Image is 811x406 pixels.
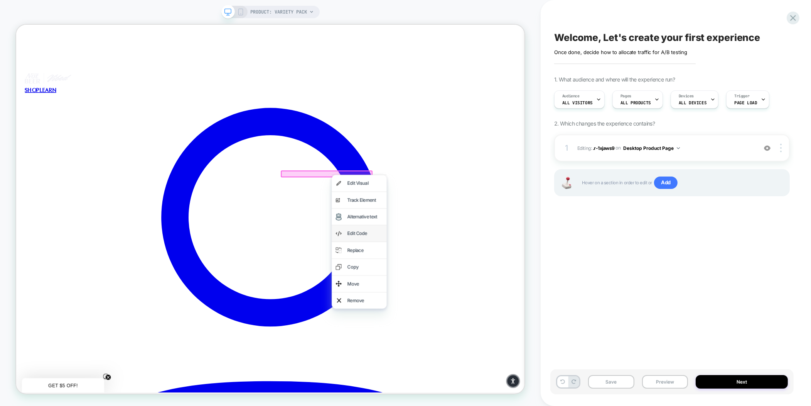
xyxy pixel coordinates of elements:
[593,145,615,151] span: .r-1xjaws9
[554,120,655,127] span: 2. Which changes the experience contains?
[764,145,771,151] img: crossed eye
[734,100,757,105] span: Page Load
[442,340,489,351] div: Move
[554,76,675,83] span: 1. What audience and where will the experience run?
[562,100,593,105] span: All Visitors
[679,93,694,99] span: Devices
[563,141,570,155] div: 1
[588,375,634,389] button: Save
[426,316,434,330] img: copy element
[642,375,688,389] button: Preview
[442,206,489,217] div: Edit Visual
[12,65,73,78] img: Not Beer
[426,338,434,352] img: move element
[696,375,788,389] button: Next
[623,143,680,153] button: Desktop Product Page
[654,177,678,189] span: Add
[442,362,489,374] div: Remove
[442,228,489,240] div: Track Element
[442,251,489,262] div: Alternative text
[12,82,31,92] a: SHOP
[577,143,753,153] span: Editing :
[620,100,651,105] span: ALL PRODUCTS
[559,177,574,189] img: Joystick
[12,65,666,82] a: Not Beer
[428,360,433,375] img: remove element
[780,144,782,152] img: close
[562,93,580,99] span: Audience
[442,295,489,306] div: Replace
[251,6,307,18] span: PRODUCT: Variety Pack
[679,100,706,105] span: ALL DEVICES
[620,93,631,99] span: Pages
[426,294,434,308] img: replace element
[426,204,434,219] img: visual edit
[31,82,53,92] a: LEARN
[442,318,489,329] div: Copy
[734,93,749,99] span: Trigger
[426,271,434,285] img: edit code
[677,147,680,149] img: down arrow
[582,177,781,189] span: Hover on a section in order to edit or
[616,144,621,152] span: on
[426,249,434,263] img: visual edit
[442,273,489,284] div: Edit Code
